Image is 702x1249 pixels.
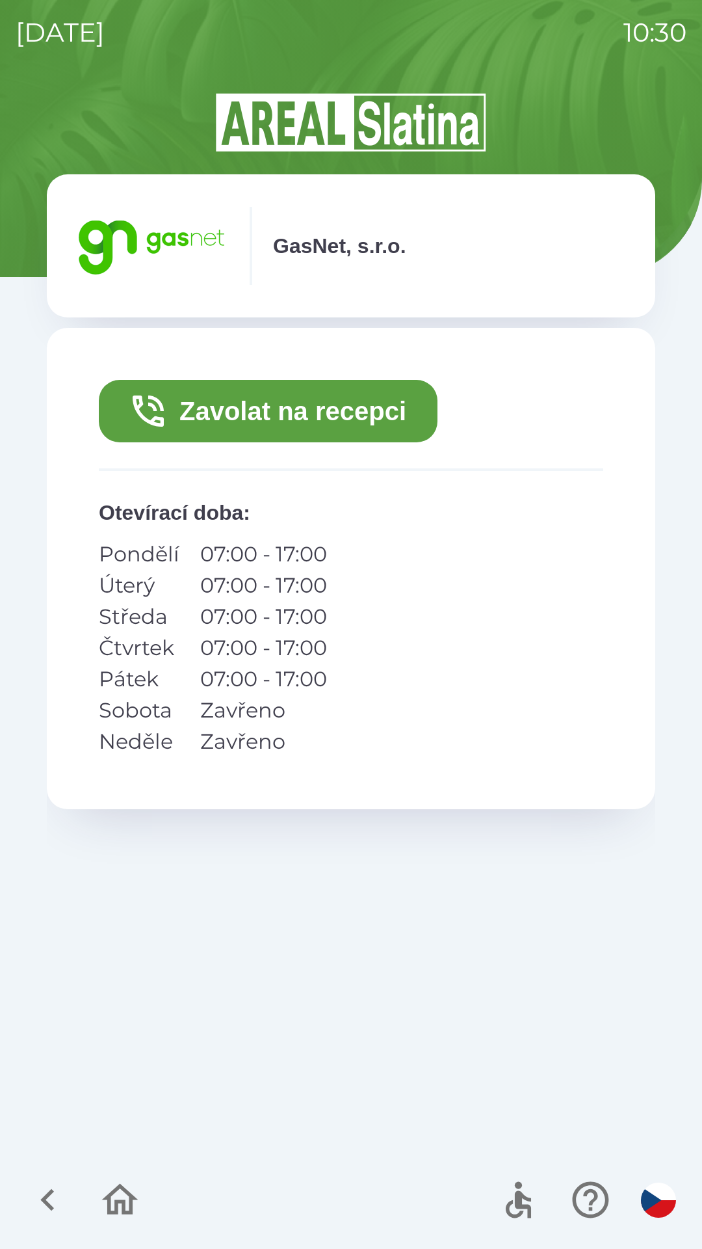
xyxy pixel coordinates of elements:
[200,570,327,601] p: 07:00 - 17:00
[273,230,406,262] p: GasNet, s.r.o.
[99,497,603,528] p: Otevírací doba :
[99,601,179,632] p: Středa
[200,695,327,726] p: Zavřeno
[200,726,327,757] p: Zavřeno
[16,13,105,52] p: [DATE]
[47,91,655,154] img: Logo
[99,570,179,601] p: Úterý
[99,632,179,664] p: Čtvrtek
[200,601,327,632] p: 07:00 - 17:00
[99,726,179,757] p: Neděle
[99,695,179,726] p: Sobota
[73,207,229,285] img: 95bd5263-4d84-4234-8c68-46e365c669f1.png
[200,632,327,664] p: 07:00 - 17:00
[200,664,327,695] p: 07:00 - 17:00
[623,13,686,52] p: 10:30
[99,539,179,570] p: Pondělí
[99,664,179,695] p: Pátek
[99,380,437,442] button: Zavolat na recepci
[641,1183,676,1218] img: cs flag
[200,539,327,570] p: 07:00 - 17:00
